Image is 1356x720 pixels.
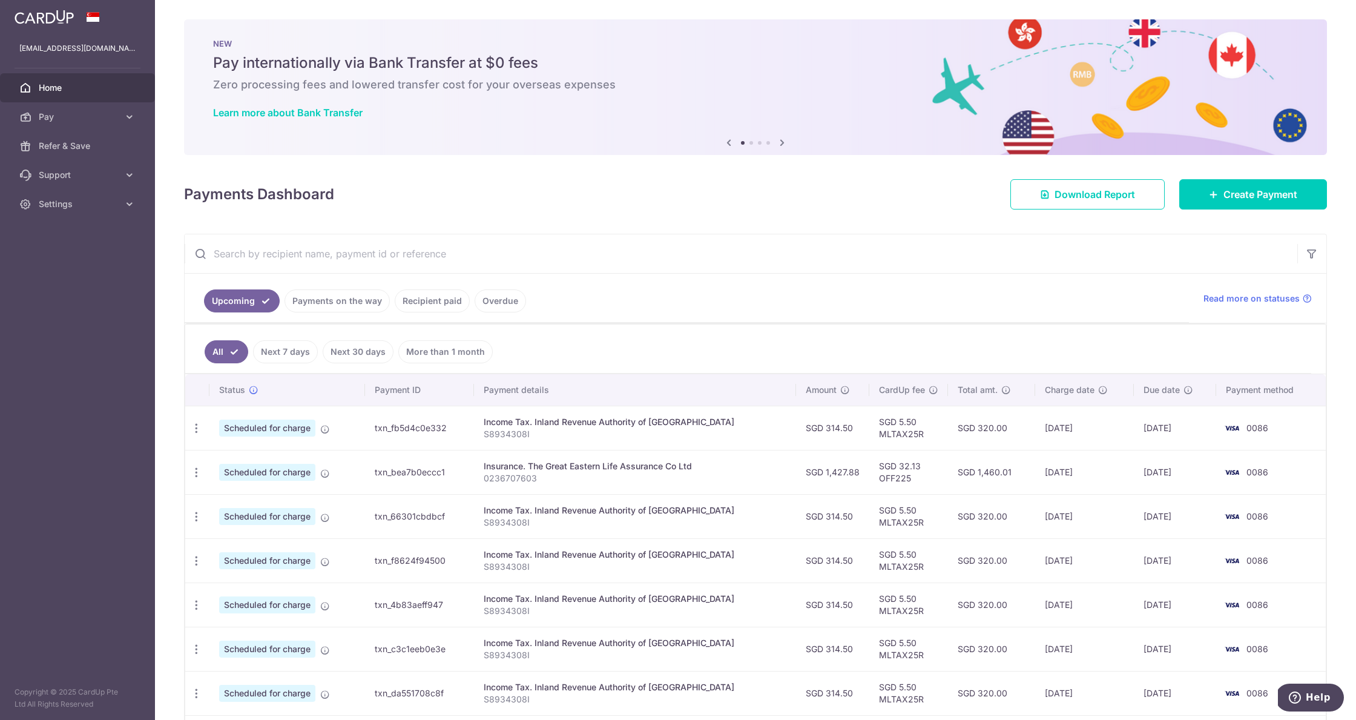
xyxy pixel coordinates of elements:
[1246,511,1268,521] span: 0086
[869,583,948,627] td: SGD 5.50 MLTAX25R
[219,464,315,481] span: Scheduled for charge
[398,340,493,363] a: More than 1 month
[395,289,470,312] a: Recipient paid
[365,406,474,450] td: txn_fb5d4c0e332
[1220,642,1244,656] img: Bank Card
[365,538,474,583] td: txn_f8624f94500
[1220,509,1244,524] img: Bank Card
[948,627,1035,671] td: SGD 320.00
[184,19,1327,155] img: Bank transfer banner
[484,549,786,561] div: Income Tax. Inland Revenue Authority of [GEOGRAPHIC_DATA]
[869,538,948,583] td: SGD 5.50 MLTAX25R
[1220,421,1244,435] img: Bank Card
[948,671,1035,715] td: SGD 320.00
[475,289,526,312] a: Overdue
[219,420,315,437] span: Scheduled for charge
[1246,688,1268,698] span: 0086
[484,649,786,661] p: S8934308I
[1134,627,1216,671] td: [DATE]
[213,107,363,119] a: Learn more about Bank Transfer
[484,605,786,617] p: S8934308I
[285,289,390,312] a: Payments on the way
[205,340,248,363] a: All
[219,685,315,702] span: Scheduled for charge
[1220,686,1244,701] img: Bank Card
[484,693,786,705] p: S8934308I
[1045,384,1094,396] span: Charge date
[1134,494,1216,538] td: [DATE]
[1203,292,1300,305] span: Read more on statuses
[474,374,796,406] th: Payment details
[39,111,119,123] span: Pay
[1134,671,1216,715] td: [DATE]
[1246,467,1268,477] span: 0086
[796,494,869,538] td: SGD 314.50
[184,183,334,205] h4: Payments Dashboard
[365,671,474,715] td: txn_da551708c8f
[39,82,119,94] span: Home
[806,384,837,396] span: Amount
[185,234,1297,273] input: Search by recipient name, payment id or reference
[796,538,869,583] td: SGD 314.50
[796,406,869,450] td: SGD 314.50
[869,671,948,715] td: SGD 5.50 MLTAX25R
[365,583,474,627] td: txn_4b83aeff947
[1216,374,1326,406] th: Payment method
[484,416,786,428] div: Income Tax. Inland Revenue Authority of [GEOGRAPHIC_DATA]
[796,583,869,627] td: SGD 314.50
[484,593,786,605] div: Income Tax. Inland Revenue Authority of [GEOGRAPHIC_DATA]
[213,39,1298,48] p: NEW
[1220,465,1244,480] img: Bank Card
[365,374,474,406] th: Payment ID
[484,561,786,573] p: S8934308I
[323,340,393,363] a: Next 30 days
[1246,423,1268,433] span: 0086
[19,42,136,54] p: [EMAIL_ADDRESS][DOMAIN_NAME]
[1035,406,1133,450] td: [DATE]
[219,384,245,396] span: Status
[253,340,318,363] a: Next 7 days
[1035,671,1133,715] td: [DATE]
[869,450,948,494] td: SGD 32.13 OFF225
[484,681,786,693] div: Income Tax. Inland Revenue Authority of [GEOGRAPHIC_DATA]
[365,627,474,671] td: txn_c3c1eeb0e3e
[796,450,869,494] td: SGD 1,427.88
[484,428,786,440] p: S8934308I
[1246,599,1268,610] span: 0086
[1035,494,1133,538] td: [DATE]
[1134,583,1216,627] td: [DATE]
[1179,179,1327,210] a: Create Payment
[219,508,315,525] span: Scheduled for charge
[948,450,1035,494] td: SGD 1,460.01
[1035,538,1133,583] td: [DATE]
[1246,555,1268,566] span: 0086
[219,596,315,613] span: Scheduled for charge
[219,552,315,569] span: Scheduled for charge
[879,384,925,396] span: CardUp fee
[219,641,315,658] span: Scheduled for charge
[1223,187,1297,202] span: Create Payment
[869,494,948,538] td: SGD 5.50 MLTAX25R
[958,384,998,396] span: Total amt.
[1134,406,1216,450] td: [DATE]
[1203,292,1312,305] a: Read more on statuses
[1035,583,1133,627] td: [DATE]
[484,517,786,529] p: S8934308I
[869,627,948,671] td: SGD 5.50 MLTAX25R
[213,53,1298,73] h5: Pay internationally via Bank Transfer at $0 fees
[1144,384,1180,396] span: Due date
[1220,553,1244,568] img: Bank Card
[796,627,869,671] td: SGD 314.50
[948,406,1035,450] td: SGD 320.00
[869,406,948,450] td: SGD 5.50 MLTAX25R
[39,169,119,181] span: Support
[948,583,1035,627] td: SGD 320.00
[1055,187,1135,202] span: Download Report
[1134,450,1216,494] td: [DATE]
[1035,627,1133,671] td: [DATE]
[796,671,869,715] td: SGD 314.50
[948,494,1035,538] td: SGD 320.00
[1246,644,1268,654] span: 0086
[1134,538,1216,583] td: [DATE]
